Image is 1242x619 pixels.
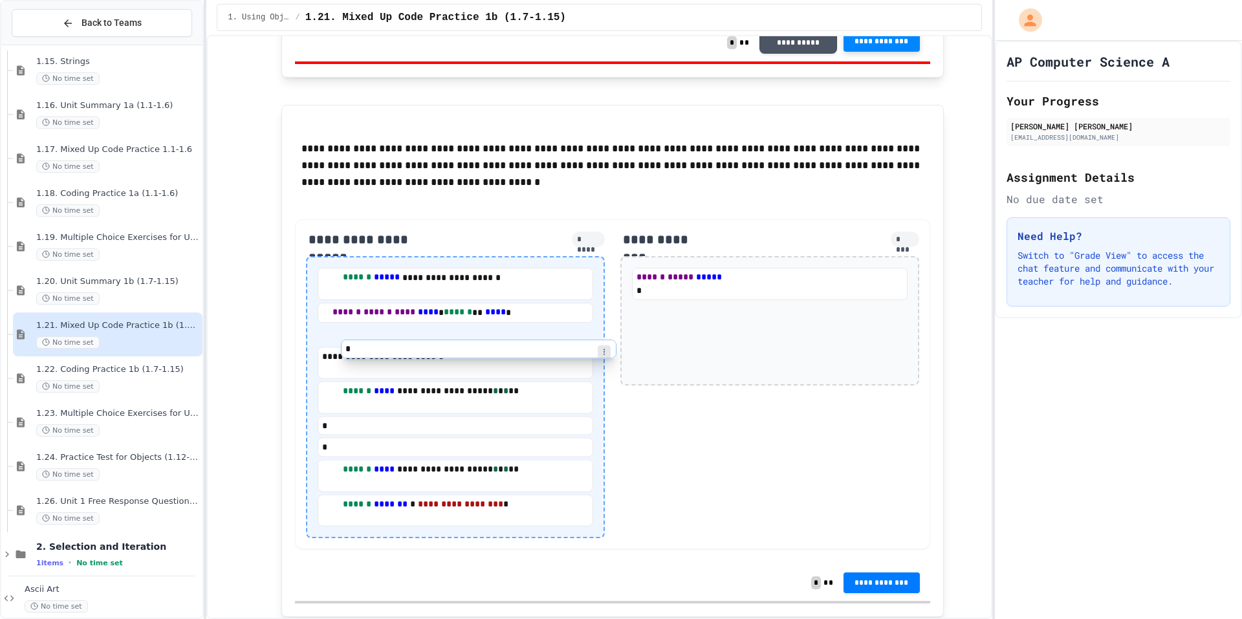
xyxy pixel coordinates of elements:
[1018,228,1219,244] h3: Need Help?
[36,364,200,375] span: 1.22. Coding Practice 1b (1.7-1.15)
[12,9,192,37] button: Back to Teams
[1010,120,1226,132] div: [PERSON_NAME] [PERSON_NAME]
[305,10,566,25] span: 1.21. Mixed Up Code Practice 1b (1.7-1.15)
[295,12,300,23] span: /
[36,559,63,567] span: 1 items
[36,452,200,463] span: 1.24. Practice Test for Objects (1.12-1.14)
[1007,52,1170,71] h1: AP Computer Science A
[36,248,100,261] span: No time set
[36,408,200,419] span: 1.23. Multiple Choice Exercises for Unit 1b (1.9-1.15)
[36,424,100,437] span: No time set
[1005,5,1045,35] div: My Account
[36,512,100,525] span: No time set
[36,232,200,243] span: 1.19. Multiple Choice Exercises for Unit 1a (1.1-1.6)
[36,320,200,331] span: 1.21. Mixed Up Code Practice 1b (1.7-1.15)
[36,160,100,173] span: No time set
[1007,191,1230,207] div: No due date set
[36,496,200,507] span: 1.26. Unit 1 Free Response Question (FRQ) Practice
[1018,249,1219,288] p: Switch to "Grade View" to access the chat feature and communicate with your teacher for help and ...
[36,116,100,129] span: No time set
[36,541,200,552] span: 2. Selection and Iteration
[1007,92,1230,110] h2: Your Progress
[69,558,71,568] span: •
[36,276,200,287] span: 1.20. Unit Summary 1b (1.7-1.15)
[36,336,100,349] span: No time set
[36,100,200,111] span: 1.16. Unit Summary 1a (1.1-1.6)
[1007,168,1230,186] h2: Assignment Details
[36,188,200,199] span: 1.18. Coding Practice 1a (1.1-1.6)
[36,144,200,155] span: 1.17. Mixed Up Code Practice 1.1-1.6
[36,56,200,67] span: 1.15. Strings
[25,584,200,595] span: Ascii Art
[36,380,100,393] span: No time set
[1010,133,1226,142] div: [EMAIL_ADDRESS][DOMAIN_NAME]
[36,72,100,85] span: No time set
[76,559,123,567] span: No time set
[228,12,290,23] span: 1. Using Objects and Methods
[36,204,100,217] span: No time set
[36,292,100,305] span: No time set
[36,468,100,481] span: No time set
[25,600,88,613] span: No time set
[82,16,142,30] span: Back to Teams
